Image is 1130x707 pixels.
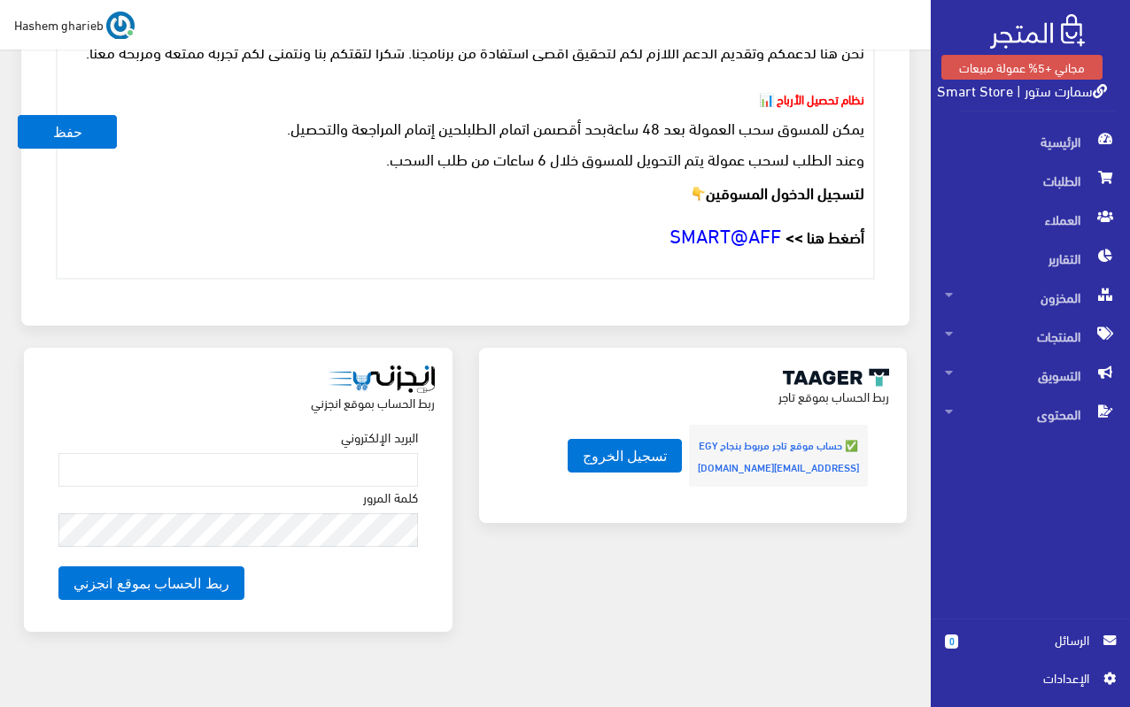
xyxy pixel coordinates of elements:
[931,122,1130,161] a: الرئيسية
[990,14,1085,49] img: .
[972,630,1089,649] span: الرسائل
[959,668,1088,688] span: اﻹعدادات
[106,12,135,40] img: ...
[698,437,859,474] strong: ✅ حساب موقع تاجر مربوط بنجاح EGY [EMAIL_ADDRESS][DOMAIN_NAME]
[86,36,864,65] span: نحن هنا لدعمكم وتقديم الدعم اللازم لكم لتحقيق أقصى استفادة من برنامجنا. شكراً لثقتكم بنا ونتمنى ل...
[945,161,1116,200] span: الطلبات
[14,13,104,35] span: Hashem gharieb
[945,200,1116,239] span: العملاء
[945,317,1116,356] span: المنتجات
[760,177,864,206] span: لتسجيل الدخول ال
[937,77,1107,103] a: سمارت ستور | Smart Store
[706,177,760,206] span: مسوقين
[945,122,1116,161] span: الرئيسية
[945,630,1116,668] a: 0 الرسائل
[386,143,864,173] span: وعند الطلب لسحب عمولة يتم التحويل للمسوق خلال 6 ساعات من طلب السحب.
[58,566,244,600] button: ربط الحساب بموقع انجزني
[18,115,117,149] button: حفظ
[692,187,706,201] img: 👇
[14,11,135,39] a: ... Hashem gharieb
[777,88,864,110] span: نظام تحصيل الأرباح
[945,395,1116,434] span: المحتوى
[945,668,1116,696] a: اﻹعدادات
[931,161,1130,200] a: الطلبات
[329,365,435,393] img: angazny-logo.png
[568,439,683,473] button: تسجيل الخروج
[669,216,781,252] a: SMART@AFF
[552,112,607,142] span: بحد أقصى
[363,487,418,506] label: كلمة المرور
[931,317,1130,356] a: المنتجات
[607,112,864,142] span: يمكن للمسوق سحب العمولة بعد 48 ساعة
[931,200,1130,239] a: العملاء
[759,88,774,110] span: 📊
[341,427,418,446] label: البريد اﻹلكتروني
[945,356,1116,395] span: التسويق
[931,395,1130,434] a: المحتوى
[497,365,890,406] div: ربط الحساب بموقع تاجر
[945,239,1116,278] span: التقارير
[42,365,435,412] div: ربط الحساب بموقع انجزني
[467,112,552,142] span: من اتمام الطلب
[783,368,889,387] img: taager-logo-original.svg
[287,112,467,142] span: لحين إتمام المراجعة والتحصيل.
[945,634,958,649] span: 0
[945,278,1116,317] span: المخزون
[786,221,864,250] span: أضغط هنا >>
[931,278,1130,317] a: المخزون
[941,55,1103,80] a: مجاني +5% عمولة مبيعات
[931,239,1130,278] a: التقارير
